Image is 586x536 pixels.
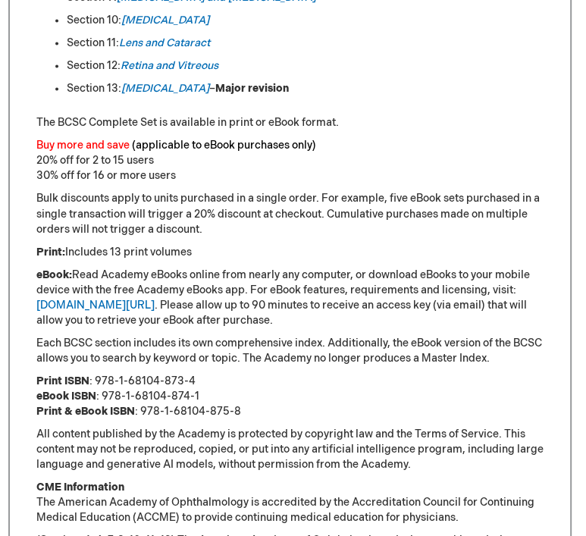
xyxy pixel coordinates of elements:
strong: eBook: [36,268,72,281]
p: : 978-1-68104-873-4 : 978-1-68104-874-1 : 978-1-68104-875-8 [36,373,544,418]
strong: Major revision [215,82,289,95]
strong: Print & eBook ISBN [36,404,135,417]
a: Lens and Cataract [119,36,210,49]
strong: eBook ISBN [36,389,96,402]
p: Includes 13 print volumes [36,244,544,259]
p: Bulk discounts apply to units purchased in a single order. For example, five eBook sets purchased... [36,191,544,237]
p: All content published by the Academy is protected by copyright law and the Terms of Service. This... [36,426,544,472]
p: The American Academy of Ophthalmology is accredited by the Accreditation Council for Continuing M... [36,479,544,525]
li: Section 11: [67,36,544,51]
li: Section 13: – [67,81,544,96]
strong: Print: [36,245,65,258]
p: The BCSC Complete Set is available in print or eBook format. [36,115,544,130]
strong: Print ISBN [36,374,89,387]
p: 20% off for 2 to 15 users 30% off for 16 or more users [36,138,544,183]
li: Section 10: [67,13,544,28]
strong: CME Information [36,480,124,493]
p: Each BCSC section includes its own comprehensive index. Additionally, the eBook version of the BC... [36,335,544,365]
a: Retina and Vitreous [121,59,218,72]
a: [MEDICAL_DATA] [121,82,209,95]
p: Read Academy eBooks online from nearly any computer, or download eBooks to your mobile device wit... [36,267,544,328]
font: (applicable to eBook purchases only) [132,139,316,152]
font: Buy more and save [36,139,130,152]
a: [DOMAIN_NAME][URL] [36,298,155,311]
a: [MEDICAL_DATA] [121,14,209,27]
li: Section 12: [67,58,544,74]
